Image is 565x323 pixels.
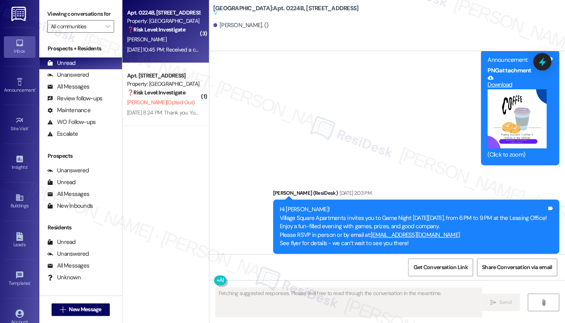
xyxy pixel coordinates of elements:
[487,66,531,74] b: PNG attachment
[47,178,76,186] div: Unread
[39,223,122,232] div: Residents
[47,166,89,175] div: Unanswered
[213,4,359,17] b: [GEOGRAPHIC_DATA]: Apt. 0224B, [STREET_ADDRESS]
[28,125,30,130] span: •
[47,94,102,103] div: Review follow-ups
[408,258,473,276] button: Get Conversation Link
[47,106,90,114] div: Maintenance
[213,21,269,30] div: [PERSON_NAME]. ()
[30,279,31,285] span: •
[127,46,460,53] div: [DATE] 10:45 PM: Received a call back at 7:38, maintenance stated they would be here at 9:00 no s...
[273,254,559,265] div: Tagged as:
[47,238,76,246] div: Unread
[4,268,35,290] a: Templates •
[127,99,194,106] span: [PERSON_NAME] (Opted Out)
[47,262,89,270] div: All Messages
[47,8,114,20] label: Viewing conversations for
[4,191,35,212] a: Buildings
[371,231,460,239] a: [EMAIL_ADDRESS][DOMAIN_NAME]
[105,23,110,30] i: 
[47,71,89,79] div: Unanswered
[482,293,520,311] button: Send
[69,305,101,314] span: New Message
[52,303,110,316] button: New Message
[482,263,552,271] span: Share Conversation via email
[127,72,200,80] div: Apt. [STREET_ADDRESS]
[11,7,28,21] img: ResiDesk Logo
[47,83,89,91] div: All Messages
[127,109,516,116] div: [DATE] 8:24 PM: Thank you. You will no longer receive texts from this thread. Please reply with '...
[273,189,559,200] div: [PERSON_NAME] (ResiDesk)
[4,152,35,173] a: Insights •
[4,36,35,57] a: Inbox
[216,288,482,317] textarea: Fetching suggested responses. Please feel free to read through the conversation in the meantime.
[540,299,546,306] i: 
[47,130,78,138] div: Escalate
[47,59,76,67] div: Unread
[499,298,511,306] span: Send
[39,44,122,53] div: Prospects + Residents
[477,258,557,276] button: Share Conversation via email
[280,205,547,247] div: Hi [PERSON_NAME]! Village Square Apartments invites you to Game Night [DATE][DATE], from 6 PM to ...
[487,89,547,148] button: Zoom image
[4,230,35,251] a: Leads
[47,190,89,198] div: All Messages
[47,273,81,282] div: Unknown
[4,114,35,135] a: Site Visit •
[27,163,28,169] span: •
[127,89,185,96] strong: ❓ Risk Level: Investigate
[490,299,496,306] i: 
[39,152,122,160] div: Prospects
[47,118,96,126] div: WO Follow-ups
[47,202,93,210] div: New Inbounds
[413,263,467,271] span: Get Conversation Link
[127,36,166,43] span: [PERSON_NAME]
[51,20,102,33] input: All communities
[127,80,200,88] div: Property: [GEOGRAPHIC_DATA]
[127,9,200,17] div: Apt. 0224B, [STREET_ADDRESS]
[127,17,200,25] div: Property: [GEOGRAPHIC_DATA]
[47,250,89,258] div: Unanswered
[338,189,371,197] div: [DATE] 2:03 PM
[487,75,547,89] a: Download
[487,56,547,64] div: Announcement:
[35,86,36,92] span: •
[60,306,66,313] i: 
[127,26,185,33] strong: ❓ Risk Level: Investigate
[487,151,547,159] div: (Click to zoom)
